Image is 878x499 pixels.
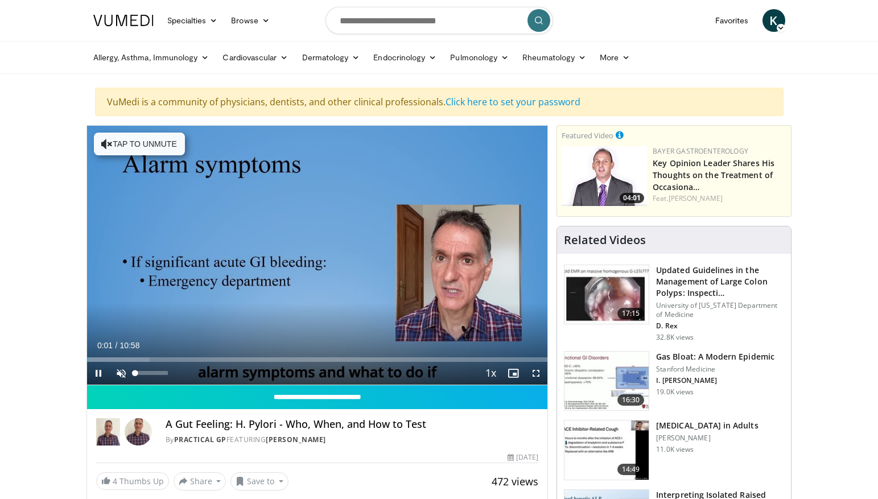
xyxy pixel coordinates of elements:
a: Click here to set your password [446,96,580,108]
button: Tap to unmute [94,133,185,155]
button: Share [174,472,226,490]
p: University of [US_STATE] Department of Medicine [656,301,784,319]
span: 10:58 [119,341,139,350]
small: Featured Video [562,130,613,141]
h3: Gas Bloat: A Modern Epidemic [656,351,774,362]
img: 480ec31d-e3c1-475b-8289-0a0659db689a.150x105_q85_crop-smart_upscale.jpg [564,352,649,411]
img: 9828b8df-38ad-4333-b93d-bb657251ca89.png.150x105_q85_crop-smart_upscale.png [562,146,647,206]
h4: Related Videos [564,233,646,247]
button: Save to [230,472,288,490]
div: By FEATURING [166,435,538,445]
h3: Updated Guidelines in the Management of Large Colon Polyps: Inspecti… [656,265,784,299]
button: Fullscreen [525,362,547,385]
a: Dermatology [295,46,367,69]
p: Stanford Medicine [656,365,774,374]
span: 14:49 [617,464,645,475]
a: Key Opinion Leader Shares His Thoughts on the Treatment of Occasiona… [653,158,774,192]
div: [DATE] [508,452,538,463]
a: More [593,46,637,69]
span: 4 [113,476,117,486]
div: Progress Bar [87,357,548,362]
a: Rheumatology [516,46,593,69]
img: dfcfcb0d-b871-4e1a-9f0c-9f64970f7dd8.150x105_q85_crop-smart_upscale.jpg [564,265,649,324]
button: Pause [87,362,110,385]
p: I. [PERSON_NAME] [656,376,774,385]
img: 11950cd4-d248-4755-8b98-ec337be04c84.150x105_q85_crop-smart_upscale.jpg [564,420,649,480]
span: 472 views [492,475,538,488]
p: [PERSON_NAME] [656,434,758,443]
h4: A Gut Feeling: H. Pylori - Who, When, and How to Test [166,418,538,431]
a: Browse [224,9,277,32]
img: Avatar [125,418,152,446]
video-js: Video Player [87,126,548,385]
span: 04:01 [620,193,644,203]
a: 04:01 [562,146,647,206]
h3: [MEDICAL_DATA] in Adults [656,420,758,431]
button: Enable picture-in-picture mode [502,362,525,385]
a: Bayer Gastroenterology [653,146,748,156]
a: Practical GP [174,435,226,444]
img: Practical GP [96,418,120,446]
span: 0:01 [97,341,113,350]
a: 16:30 Gas Bloat: A Modern Epidemic Stanford Medicine I. [PERSON_NAME] 19.0K views [564,351,784,411]
a: K [762,9,785,32]
a: Allergy, Asthma, Immunology [86,46,216,69]
a: Favorites [708,9,756,32]
a: [PERSON_NAME] [669,193,723,203]
span: / [116,341,118,350]
p: 32.8K views [656,333,694,342]
input: Search topics, interventions [325,7,553,34]
button: Playback Rate [479,362,502,385]
div: Feat. [653,193,786,204]
a: [PERSON_NAME] [266,435,326,444]
a: Endocrinology [366,46,443,69]
a: 17:15 Updated Guidelines in the Management of Large Colon Polyps: Inspecti… University of [US_STA... [564,265,784,342]
p: 19.0K views [656,387,694,397]
a: 4 Thumbs Up [96,472,169,490]
a: Cardiovascular [216,46,295,69]
a: Pulmonology [443,46,516,69]
p: D. Rex [656,321,784,331]
button: Unmute [110,362,133,385]
div: VuMedi is a community of physicians, dentists, and other clinical professionals. [95,88,784,116]
div: Volume Level [135,371,168,375]
span: 17:15 [617,308,645,319]
a: 14:49 [MEDICAL_DATA] in Adults [PERSON_NAME] 11.0K views [564,420,784,480]
p: 11.0K views [656,445,694,454]
a: Specialties [160,9,225,32]
img: VuMedi Logo [93,15,154,26]
span: 16:30 [617,394,645,406]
